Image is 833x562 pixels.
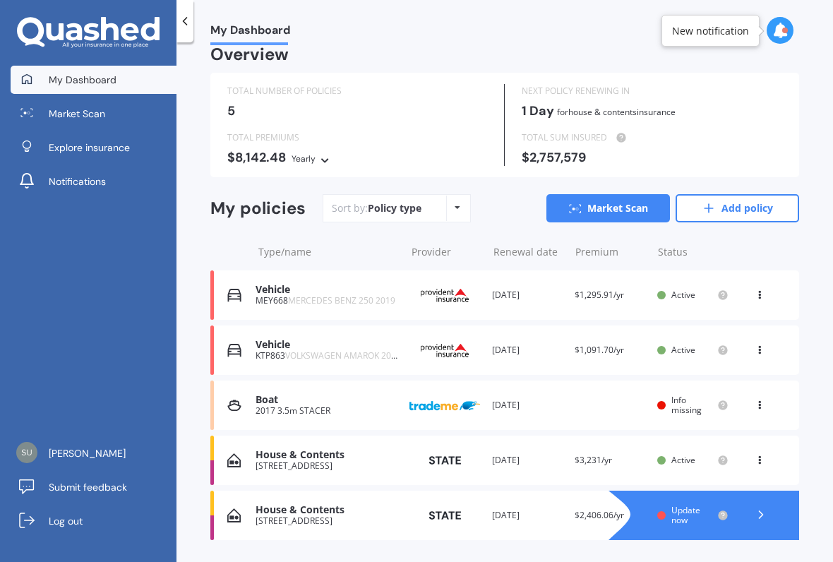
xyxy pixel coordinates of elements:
div: Vehicle [256,284,398,296]
a: Market Scan [546,194,670,222]
img: Vehicle [227,343,241,357]
span: Submit feedback [49,480,127,494]
b: 1 Day [522,102,554,119]
img: Provident [409,337,480,364]
a: Explore insurance [11,133,176,162]
span: Explore insurance [49,140,130,155]
div: Overview [210,47,289,61]
div: Renewal date [493,245,564,259]
div: MEY668 [256,296,398,306]
span: $1,295.91/yr [575,289,624,301]
div: [DATE] [492,508,563,522]
img: 8a99e2496d3e21dda05ac77e9ca5ed0c [16,442,37,463]
img: Provident [409,282,480,309]
span: Active [671,454,695,466]
div: [DATE] [492,398,563,412]
div: My policies [210,198,306,219]
span: $1,091.70/yr [575,344,624,356]
span: Market Scan [49,107,105,121]
div: $2,757,579 [522,150,782,165]
span: [PERSON_NAME] [49,446,126,460]
span: $2,406.06/yr [575,509,624,521]
a: Submit feedback [11,473,176,501]
div: Status [658,245,729,259]
span: Info missing [671,394,702,416]
span: $3,231/yr [575,454,612,466]
span: Log out [49,514,83,528]
img: State [409,503,480,528]
a: Market Scan [11,100,176,128]
div: Type/name [258,245,400,259]
div: [DATE] [492,343,563,357]
div: TOTAL PREMIUMS [227,131,487,145]
span: My Dashboard [49,73,116,87]
img: Boat [227,398,241,412]
div: $8,142.48 [227,150,487,166]
span: My Dashboard [210,23,290,42]
a: Log out [11,507,176,535]
div: KTP863 [256,351,398,361]
img: Trade Me Insurance [409,392,480,419]
img: House & Contents [227,508,241,522]
div: TOTAL NUMBER OF POLICIES [227,84,487,98]
div: Boat [256,394,398,406]
img: House & Contents [227,453,241,467]
div: [STREET_ADDRESS] [256,516,398,526]
span: Notifications [49,174,106,189]
span: for House & Contents insurance [557,106,676,118]
div: Premium [575,245,646,259]
div: Provider [412,245,482,259]
div: Yearly [292,152,316,166]
div: 2017 3.5m STACER [256,406,398,416]
span: MERCEDES BENZ 250 2019 [288,294,395,306]
a: Notifications [11,167,176,196]
div: Vehicle [256,339,398,351]
div: [DATE] [492,453,563,467]
span: VOLKSWAGEN AMAROK 2016 [285,349,401,361]
div: NEXT POLICY RENEWING IN [522,84,782,98]
div: House & Contents [256,449,398,461]
span: Active [671,344,695,356]
a: [PERSON_NAME] [11,439,176,467]
img: Vehicle [227,288,241,302]
img: State [409,448,480,473]
div: Sort by: [332,201,421,215]
a: Add policy [676,194,799,222]
div: House & Contents [256,504,398,516]
div: [STREET_ADDRESS] [256,461,398,471]
a: My Dashboard [11,66,176,94]
span: Update now [671,504,700,526]
div: 5 [227,104,487,118]
div: New notification [672,24,749,38]
div: Policy type [368,201,421,215]
span: Active [671,289,695,301]
div: TOTAL SUM INSURED [522,131,782,145]
div: [DATE] [492,288,563,302]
